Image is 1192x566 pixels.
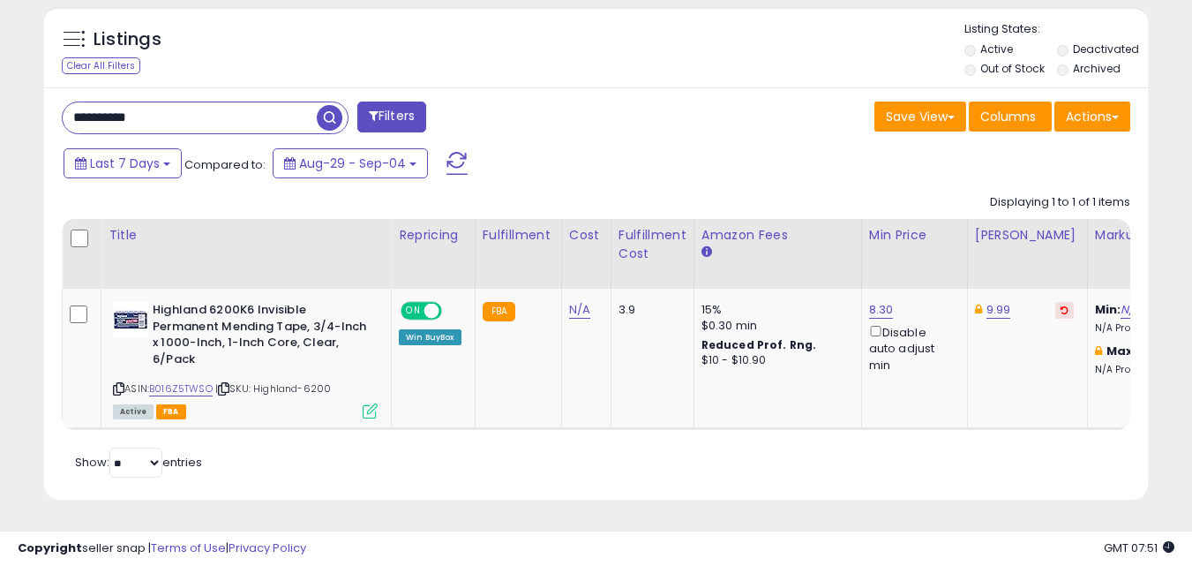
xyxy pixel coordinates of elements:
[874,102,966,132] button: Save View
[113,404,154,419] span: All listings currently available for purchase on Amazon
[969,102,1052,132] button: Columns
[90,155,160,172] span: Last 7 Days
[399,329,461,345] div: Win BuyBox
[701,353,848,368] div: $10 - $10.90
[618,226,686,263] div: Fulfillment Cost
[153,302,367,372] b: Highland 6200K6 Invisible Permanent Mending Tape, 3/4-Inch x 1000-Inch, 1-Inch Core, Clear, 6/Pack
[701,318,848,334] div: $0.30 min
[439,304,468,319] span: OFF
[990,194,1130,211] div: Displaying 1 to 1 of 1 items
[151,540,226,556] a: Terms of Use
[1073,61,1121,76] label: Archived
[113,302,378,417] div: ASIN:
[869,301,894,319] a: 8.30
[62,57,140,74] div: Clear All Filters
[229,540,306,556] a: Privacy Policy
[483,302,515,321] small: FBA
[986,301,1011,319] a: 9.99
[980,42,1013,57] label: Active
[149,381,213,396] a: B016Z5TWSO
[18,540,306,557] div: seller snap | |
[701,245,712,260] small: Amazon Fees.
[618,302,680,318] div: 3.9
[483,226,554,245] div: Fulfillment
[75,454,202,471] span: Show: entries
[402,304,424,319] span: ON
[1106,343,1137,359] b: Max:
[357,102,426,132] button: Filters
[975,226,1080,245] div: [PERSON_NAME]
[64,148,182,178] button: Last 7 Days
[1054,102,1130,132] button: Actions
[18,540,82,556] strong: Copyright
[1104,540,1174,556] span: 2025-09-12 07:51 GMT
[701,226,854,245] div: Amazon Fees
[701,337,817,352] b: Reduced Prof. Rng.
[94,27,161,52] h5: Listings
[215,381,331,396] span: | SKU: Highland-6200
[399,226,468,245] div: Repricing
[1095,301,1121,318] b: Min:
[569,301,590,319] a: N/A
[109,226,384,245] div: Title
[964,21,1148,38] p: Listing States:
[273,148,428,178] button: Aug-29 - Sep-04
[569,226,603,245] div: Cost
[156,404,186,419] span: FBA
[701,302,848,318] div: 15%
[1121,301,1142,319] a: N/A
[184,156,266,173] span: Compared to:
[1073,42,1139,57] label: Deactivated
[113,302,148,337] img: 513xeJVFAfL._SL40_.jpg
[980,108,1036,125] span: Columns
[869,226,960,245] div: Min Price
[980,61,1045,76] label: Out of Stock
[299,155,406,172] span: Aug-29 - Sep-04
[869,322,954,374] div: Disable auto adjust min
